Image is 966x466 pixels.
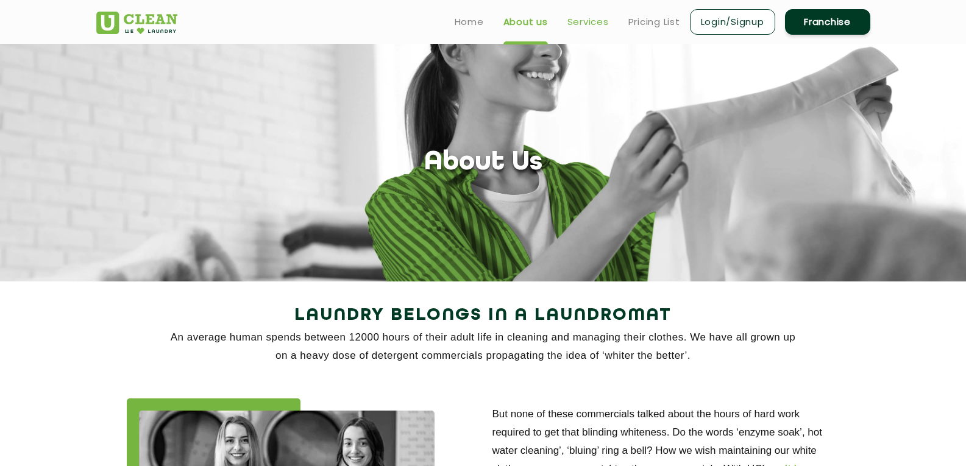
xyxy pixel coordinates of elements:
a: Franchise [785,9,870,35]
img: UClean Laundry and Dry Cleaning [96,12,177,34]
a: Login/Signup [690,9,775,35]
a: Pricing List [628,15,680,29]
a: Services [567,15,609,29]
a: Home [455,15,484,29]
h1: About Us [424,147,542,178]
h2: Laundry Belongs in a Laundromat [96,301,870,330]
a: About us [503,15,548,29]
p: An average human spends between 12000 hours of their adult life in cleaning and managing their cl... [96,328,870,365]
